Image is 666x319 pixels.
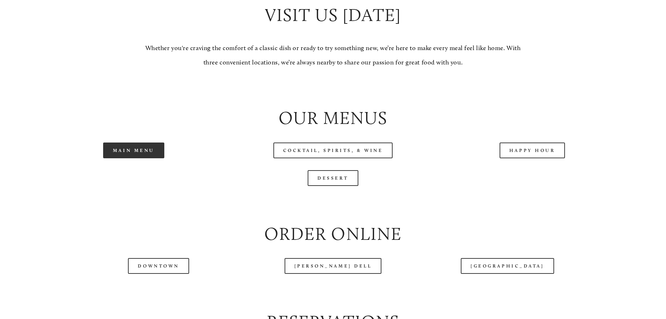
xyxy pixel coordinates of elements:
h2: Our Menus [40,106,626,131]
h2: Order Online [40,222,626,247]
a: Happy Hour [500,143,565,158]
a: Cocktail, Spirits, & Wine [273,143,393,158]
a: Main Menu [103,143,164,158]
a: [PERSON_NAME] Dell [285,258,382,274]
a: [GEOGRAPHIC_DATA] [461,258,554,274]
a: Downtown [128,258,189,274]
a: Dessert [308,170,358,186]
